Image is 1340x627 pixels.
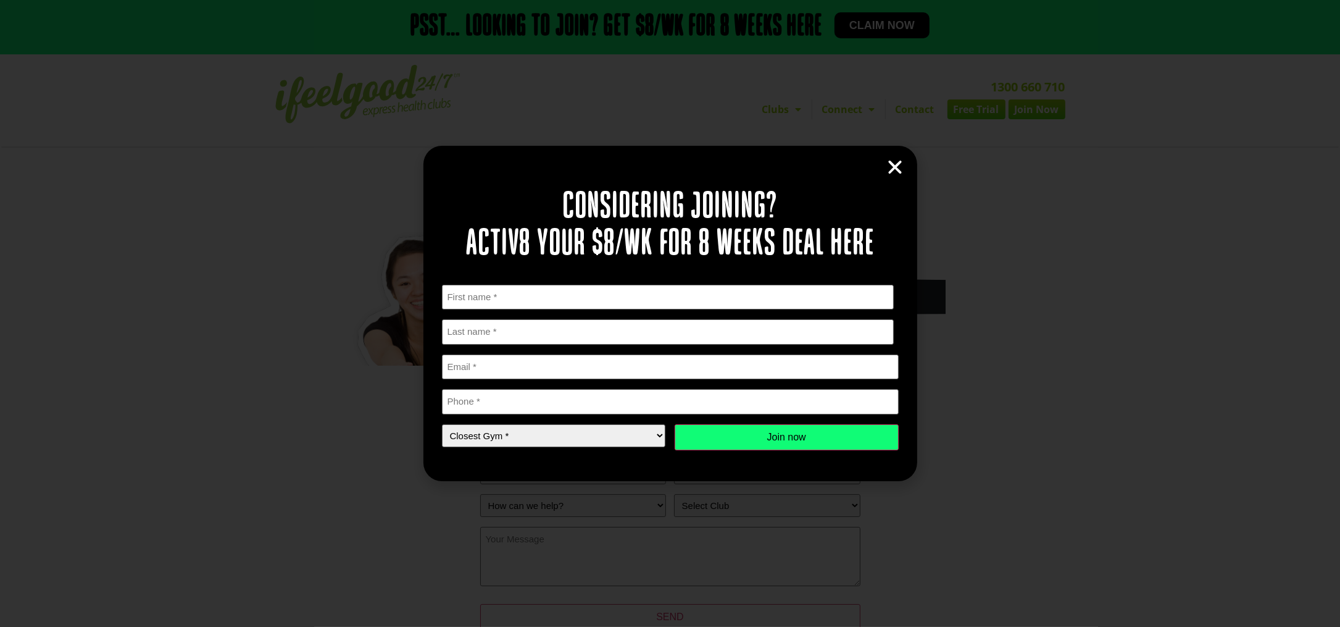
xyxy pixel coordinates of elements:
[675,424,899,450] input: Join now
[442,355,899,380] input: Email *
[442,389,899,414] input: Phone *
[886,158,905,177] a: Close
[442,285,894,310] input: First name *
[442,319,894,345] input: Last name *
[442,189,899,263] h2: Considering joining? Activ8 your $8/wk for 8 weeks deal here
